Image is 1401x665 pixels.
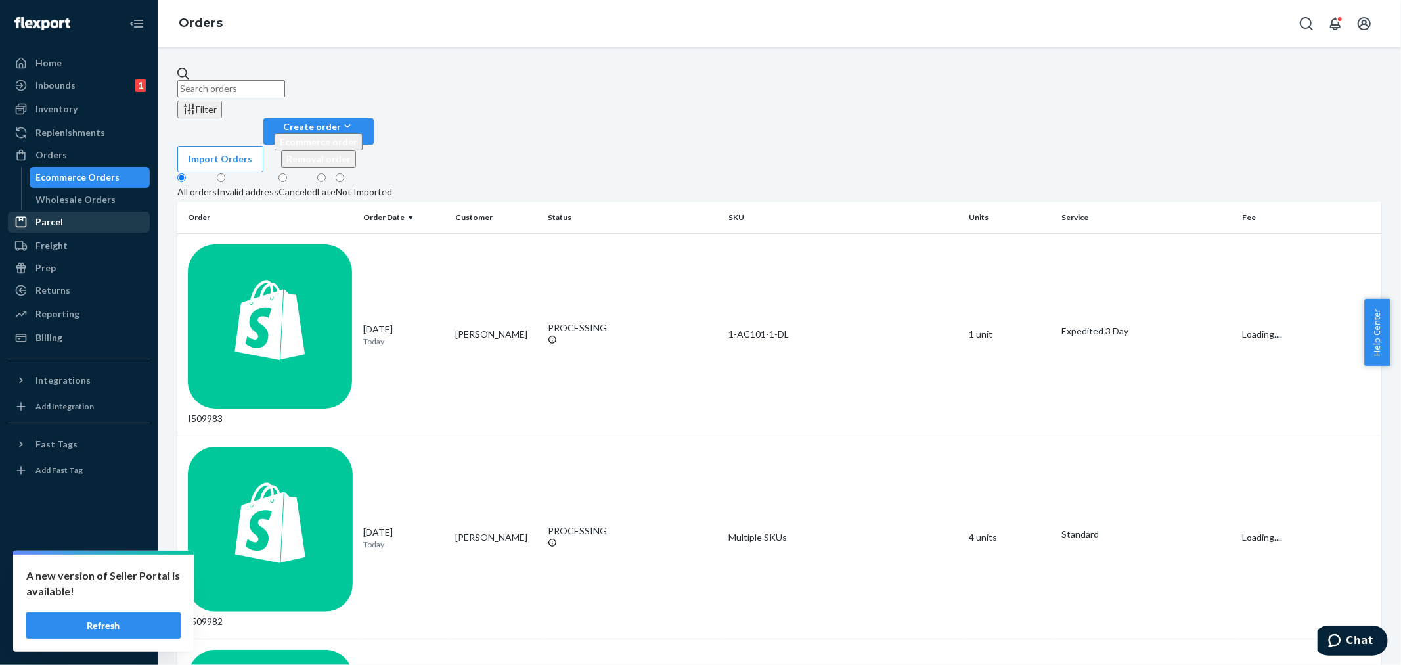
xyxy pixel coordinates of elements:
a: Inbounds1 [8,75,150,96]
a: Help Center [8,606,150,627]
div: Returns [35,284,70,297]
a: Orders [179,16,223,30]
button: Create orderEcommerce orderRemoval order [263,118,374,145]
div: PROCESSING [548,524,718,538]
a: Freight [8,235,150,256]
button: Open account menu [1351,11,1377,37]
a: Wholesale Orders [30,189,150,210]
img: Flexport logo [14,17,70,30]
div: Fast Tags [35,438,78,451]
button: Refresh [26,612,181,639]
button: Ecommerce order [275,133,363,150]
input: Search orders [177,80,285,97]
div: Not Imported [336,185,392,198]
th: Service [1056,202,1237,233]
div: 1-AC101-1-DL [728,328,959,341]
div: I509982 [188,447,353,628]
a: Orders [8,145,150,166]
div: Inbounds [35,79,76,92]
div: Billing [35,331,62,344]
button: Filter [177,101,222,118]
td: [PERSON_NAME] [450,436,543,639]
div: Inventory [35,103,78,116]
div: Reporting [35,308,79,321]
button: Close Navigation [123,11,150,37]
a: Reporting [8,304,150,325]
button: Open notifications [1322,11,1348,37]
button: Integrations [8,370,150,391]
p: Today [363,539,445,550]
input: Invalid address [217,173,225,182]
div: Create order [275,120,363,133]
th: Order [177,202,358,233]
div: Add Integration [35,401,94,412]
input: Not Imported [336,173,344,182]
button: Import Orders [177,146,263,172]
td: Loading.... [1237,233,1381,436]
button: Open Search Box [1293,11,1320,37]
th: Fee [1237,202,1381,233]
div: Prep [35,262,56,275]
button: Talk to Support [8,584,150,605]
p: Today [363,336,445,347]
td: 4 units [964,436,1057,639]
div: Add Fast Tag [35,465,83,476]
input: All orders [177,173,186,182]
td: Loading.... [1237,436,1381,639]
a: Returns [8,280,150,301]
button: Fast Tags [8,434,150,455]
button: Removal order [281,150,356,168]
div: [DATE] [363,526,445,550]
p: Standard [1061,528,1232,541]
div: 1 [135,79,146,92]
iframe: Opens a widget where you can chat to one of our agents [1318,626,1388,658]
a: Ecommerce Orders [30,167,150,188]
a: Prep [8,258,150,279]
a: Home [8,53,150,74]
td: Multiple SKUs [723,436,964,639]
a: Replenishments [8,122,150,143]
input: Late [317,173,326,182]
a: Parcel [8,212,150,233]
a: Add Integration [8,396,150,417]
div: Customer [455,212,537,223]
input: Canceled [278,173,287,182]
div: Late [317,185,336,198]
th: Status [543,202,723,233]
div: [DATE] [363,323,445,347]
div: Canceled [278,185,317,198]
div: I509983 [188,244,353,426]
span: Ecommerce order [280,136,357,147]
th: Units [964,202,1057,233]
div: Home [35,57,62,70]
a: Inventory [8,99,150,120]
button: Give Feedback [8,628,150,649]
a: Billing [8,327,150,348]
td: [PERSON_NAME] [450,233,543,436]
a: Add Fast Tag [8,460,150,481]
div: PROCESSING [548,321,718,334]
div: Freight [35,239,68,252]
p: A new version of Seller Portal is available! [26,568,181,599]
span: Removal order [286,153,351,164]
th: SKU [723,202,964,233]
td: 1 unit [964,233,1057,436]
button: Help Center [1364,299,1390,366]
div: Ecommerce Orders [36,171,120,184]
p: Expedited 3 Day [1061,325,1232,338]
div: Filter [183,103,217,116]
div: Invalid address [217,185,278,198]
div: Wholesale Orders [36,193,116,206]
div: Integrations [35,374,91,387]
a: Settings [8,561,150,582]
div: All orders [177,185,217,198]
div: Parcel [35,216,63,229]
th: Order Date [358,202,451,233]
ol: breadcrumbs [168,5,233,43]
div: Orders [35,149,67,162]
div: Replenishments [35,126,105,139]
